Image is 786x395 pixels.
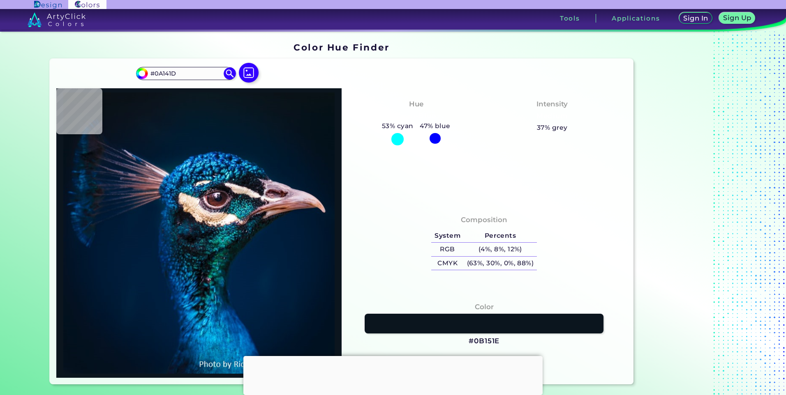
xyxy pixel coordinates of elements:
[533,111,571,121] h3: Medium
[409,98,423,110] h4: Hue
[294,41,389,53] h1: Color Hue Finder
[431,257,463,270] h5: CMYK
[431,243,463,256] h5: RGB
[469,336,499,346] h3: #0B151E
[464,257,537,270] h5: (63%, 30%, 0%, 88%)
[560,15,580,21] h3: Tools
[148,68,224,79] input: type color..
[393,111,439,121] h3: Cyan-Blue
[243,356,543,393] iframe: Advertisement
[724,15,750,21] h5: Sign Up
[684,15,707,21] h5: Sign In
[637,39,740,388] iframe: Advertisement
[536,98,568,110] h4: Intensity
[224,67,236,80] img: icon search
[60,92,338,374] img: img_pavlin.jpg
[537,122,568,133] h5: 37% grey
[680,13,711,23] a: Sign In
[239,63,259,83] img: icon picture
[464,243,537,256] h5: (4%, 8%, 12%)
[416,121,453,131] h5: 47% blue
[612,15,660,21] h3: Applications
[721,13,754,23] a: Sign Up
[461,214,507,226] h4: Composition
[464,229,537,243] h5: Percents
[28,12,86,27] img: logo_artyclick_colors_white.svg
[475,301,494,313] h4: Color
[431,229,463,243] h5: System
[379,121,416,131] h5: 53% cyan
[34,1,62,9] img: ArtyClick Design logo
